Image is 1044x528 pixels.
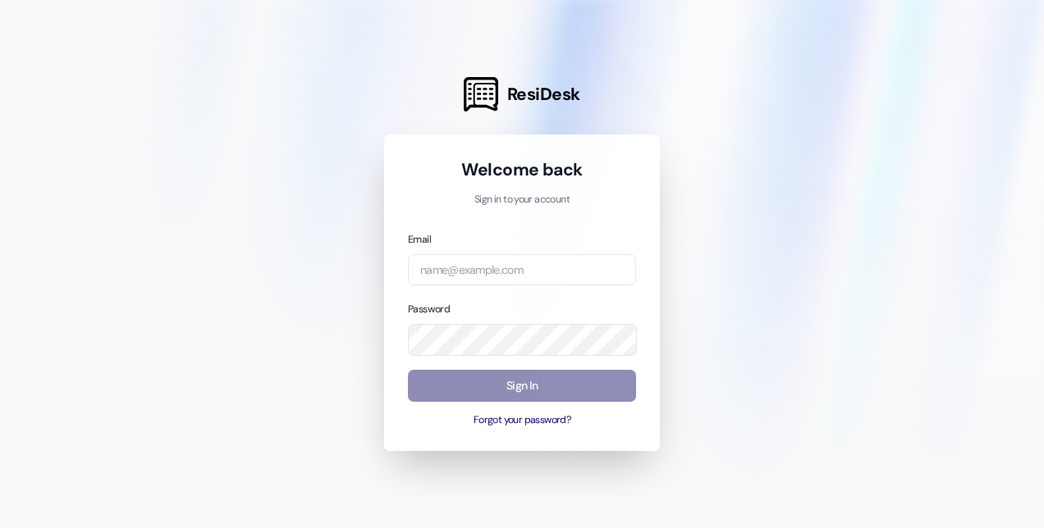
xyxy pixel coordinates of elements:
[408,370,636,402] button: Sign In
[408,254,636,286] input: name@example.com
[408,413,636,428] button: Forgot your password?
[408,233,431,246] label: Email
[464,77,498,112] img: ResiDesk Logo
[408,193,636,207] p: Sign in to your account
[408,303,450,316] label: Password
[408,158,636,181] h1: Welcome back
[507,83,580,106] span: ResiDesk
